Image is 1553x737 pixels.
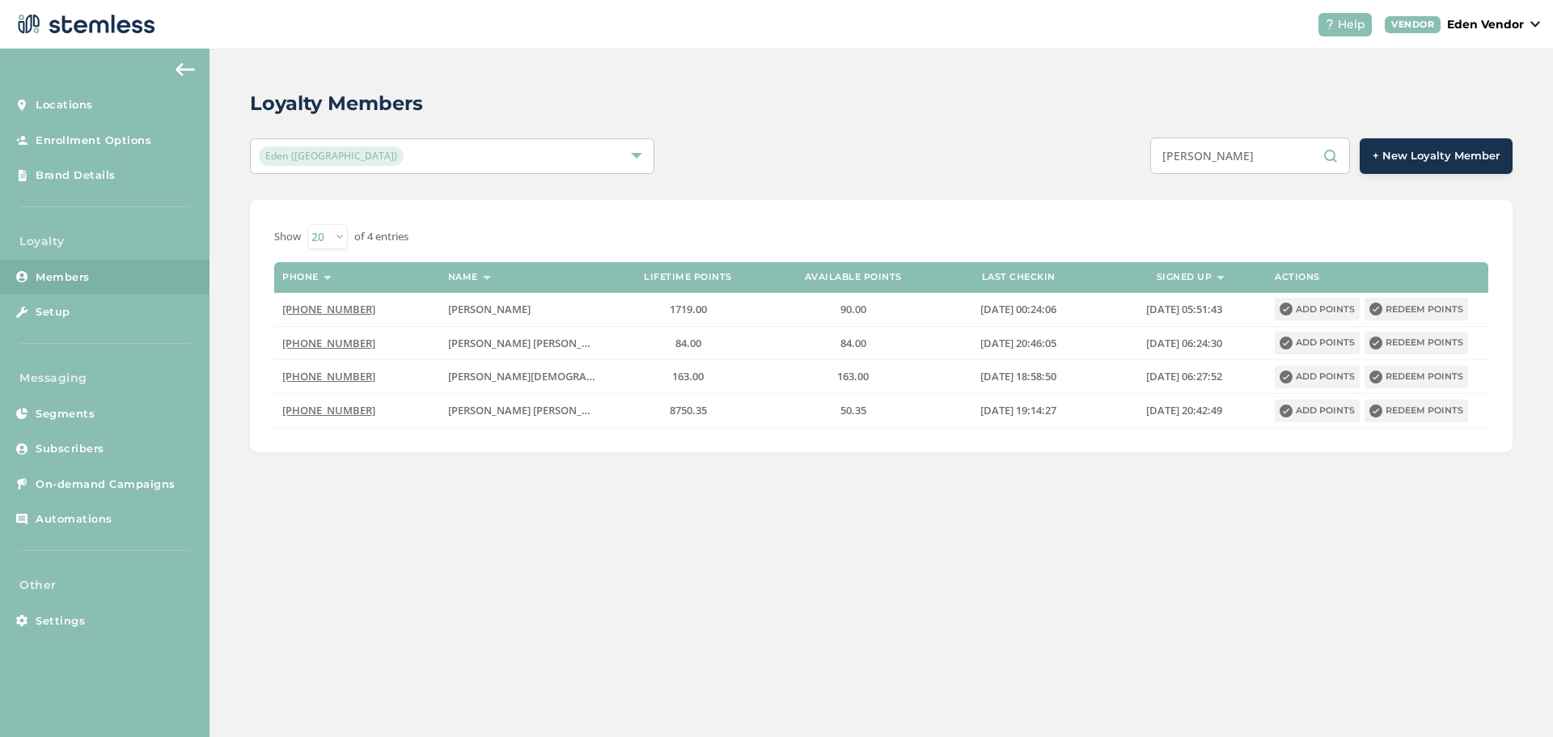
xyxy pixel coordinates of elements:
span: 90.00 [840,302,866,316]
span: [DATE] 00:24:06 [980,302,1056,316]
img: icon-arrow-back-accent-c549486e.svg [176,63,195,76]
label: 163.00 [779,370,928,383]
img: icon-sort-1e1d7615.svg [483,276,491,280]
span: Locations [36,97,93,113]
span: [DATE] 20:46:05 [980,336,1056,350]
iframe: Chat Widget [1472,659,1553,737]
span: 1719.00 [670,302,707,316]
h2: Loyalty Members [250,89,423,118]
span: Members [36,269,90,286]
label: 2024-03-21 00:24:06 [944,303,1093,316]
span: [DATE] 06:27:52 [1146,369,1222,383]
span: [DATE] 06:24:30 [1146,336,1222,350]
img: icon-sort-1e1d7615.svg [324,276,332,280]
label: 2024-06-03 20:42:49 [1110,404,1259,417]
label: 163.00 [613,370,762,383]
span: Segments [36,406,95,422]
span: [PERSON_NAME] [448,302,531,316]
label: 2024-01-22 05:51:43 [1110,303,1259,316]
span: 163.00 [672,369,704,383]
label: Last checkin [982,272,1056,282]
p: Eden Vendor [1447,16,1524,33]
button: Add points [1275,332,1360,354]
label: (918) 752-9210 [282,337,431,350]
button: Redeem points [1365,400,1468,422]
span: 8750.35 [670,403,707,417]
span: [DATE] 05:51:43 [1146,302,1222,316]
button: Redeem points [1365,366,1468,388]
span: [PHONE_NUMBER] [282,302,375,316]
label: Available points [805,272,902,282]
th: Actions [1267,262,1488,293]
span: [PERSON_NAME] [PERSON_NAME] [448,403,616,417]
span: Settings [36,613,85,629]
img: logo-dark-0685b13c.svg [13,8,155,40]
label: Show [274,229,301,245]
img: icon-sort-1e1d7615.svg [1217,276,1225,280]
span: [PERSON_NAME] [PERSON_NAME] Bear [448,336,642,350]
button: + New Loyalty Member [1360,138,1513,174]
label: 2024-01-22 06:27:52 [1110,370,1259,383]
span: 84.00 [675,336,701,350]
span: [PERSON_NAME][DEMOGRAPHIC_DATA][PERSON_NAME] [DEMOGRAPHIC_DATA] [448,369,848,383]
label: 2024-01-22 06:24:30 [1110,337,1259,350]
img: icon-help-white-03924b79.svg [1325,19,1335,29]
span: 163.00 [837,369,869,383]
label: 1719.00 [613,303,762,316]
label: 2022-03-20 20:46:05 [944,337,1093,350]
label: Phone [282,272,319,282]
button: Redeem points [1365,332,1468,354]
img: icon_down-arrow-small-66adaf34.svg [1530,21,1540,28]
button: Add points [1275,298,1360,320]
label: 50.35 [779,404,928,417]
label: 90.00 [779,303,928,316]
span: Enrollment Options [36,133,151,149]
span: [PHONE_NUMBER] [282,403,375,417]
input: Search [1150,138,1350,174]
label: 84.00 [779,337,928,350]
label: Janie Morgan [448,303,597,316]
label: (918) 869-5503 [282,370,431,383]
button: Add points [1275,400,1360,422]
label: BATES JANI ANN [448,404,597,417]
span: Eden ([GEOGRAPHIC_DATA]) [259,146,404,166]
span: On-demand Campaigns [36,477,176,493]
label: Lifetime points [644,272,732,282]
label: (918) 907-5023 [282,404,431,417]
span: Subscribers [36,441,104,457]
span: [PHONE_NUMBER] [282,336,375,350]
span: [DATE] 20:42:49 [1146,403,1222,417]
label: Signed up [1157,272,1212,282]
span: [PHONE_NUMBER] [282,369,375,383]
label: 84.00 [613,337,762,350]
span: Automations [36,511,112,527]
span: Setup [36,304,70,320]
label: 8750.35 [613,404,762,417]
span: 84.00 [840,336,866,350]
span: Help [1338,16,1365,33]
span: [DATE] 19:14:27 [980,403,1056,417]
label: 2023-02-10 18:58:50 [944,370,1093,383]
label: of 4 entries [354,229,408,245]
span: [DATE] 18:58:50 [980,369,1056,383]
label: 2025-09-19 19:14:27 [944,404,1093,417]
label: (539) 292-2173 [282,303,431,316]
label: JANIE KRISTEN BIBLE [448,370,597,383]
span: Brand Details [36,167,116,184]
span: + New Loyalty Member [1373,148,1500,164]
span: 50.35 [840,403,866,417]
button: Add points [1275,366,1360,388]
button: Redeem points [1365,298,1468,320]
label: Name [448,272,478,282]
div: VENDOR [1385,16,1441,33]
label: Janie Alene Bear [448,337,597,350]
